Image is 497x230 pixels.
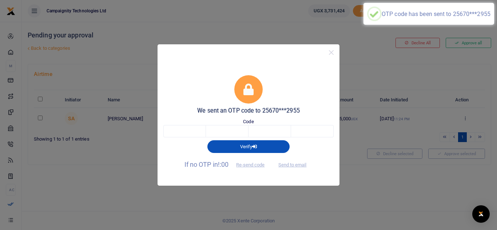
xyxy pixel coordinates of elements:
div: Open Intercom Messenger [472,205,490,223]
h5: We sent an OTP code to 25670***2955 [163,107,334,114]
button: Verify [207,140,290,153]
span: If no OTP in [184,161,271,168]
label: Code [243,118,254,125]
span: !:00 [218,161,228,168]
button: Close [326,47,337,58]
div: OTP code has been sent to 25670***2955 [382,11,490,17]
